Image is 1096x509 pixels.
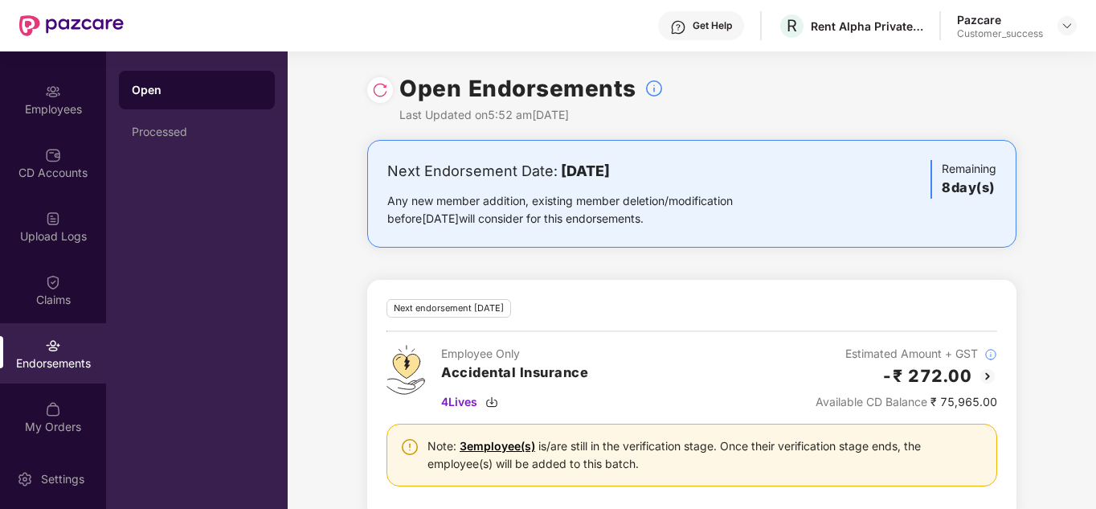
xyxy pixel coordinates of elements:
img: svg+xml;base64,PHN2ZyBpZD0iSW5mb18tXzMyeDMyIiBkYXRhLW5hbWU9IkluZm8gLSAzMngzMiIgeG1sbnM9Imh0dHA6Ly... [984,348,997,361]
div: ₹ 75,965.00 [816,393,997,411]
h3: Accidental Insurance [441,363,588,384]
img: svg+xml;base64,PHN2ZyBpZD0iRG93bmxvYWQtMzJ4MzIiIHhtbG5zPSJodHRwOi8vd3d3LnczLm9yZy8yMDAwL3N2ZyIgd2... [485,396,498,408]
img: svg+xml;base64,PHN2ZyBpZD0iVXBsb2FkX0xvZ3MiIGRhdGEtbmFtZT0iVXBsb2FkIExvZ3MiIHhtbG5zPSJodHRwOi8vd3... [45,211,61,227]
div: Next Endorsement Date: [387,160,783,183]
span: 4 Lives [441,393,477,411]
img: svg+xml;base64,PHN2ZyBpZD0iRW5kb3JzZW1lbnRzIiB4bWxucz0iaHR0cDovL3d3dy53My5vcmcvMjAwMC9zdmciIHdpZH... [45,338,61,354]
div: Estimated Amount + GST [816,345,997,363]
div: Note: is/are still in the verification stage. Once their verification stage ends, the employee(s)... [427,437,984,473]
div: Rent Alpha Private Limited [811,18,923,34]
a: 3 employee(s) [460,439,535,453]
h2: -₹ 272.00 [881,363,972,389]
img: svg+xml;base64,PHN2ZyBpZD0iSW5mb18tXzMyeDMyIiBkYXRhLW5hbWU9IkluZm8gLSAzMngzMiIgeG1sbnM9Imh0dHA6Ly... [644,79,664,98]
img: svg+xml;base64,PHN2ZyBpZD0iQmFjay0yMHgyMCIgeG1sbnM9Imh0dHA6Ly93d3cudzMub3JnLzIwMDAvc3ZnIiB3aWR0aD... [978,367,997,386]
div: Pazcare [957,12,1043,27]
div: Last Updated on 5:52 am[DATE] [399,106,664,124]
h1: Open Endorsements [399,71,636,106]
div: Settings [36,471,89,487]
div: Remaining [930,160,996,199]
img: svg+xml;base64,PHN2ZyBpZD0iTXlfT3JkZXJzIiBkYXRhLW5hbWU9Ik15IE9yZGVycyIgeG1sbnM9Imh0dHA6Ly93d3cudz... [45,401,61,417]
div: Customer_success [957,27,1043,40]
img: svg+xml;base64,PHN2ZyBpZD0iRW1wbG95ZWVzIiB4bWxucz0iaHR0cDovL3d3dy53My5vcmcvMjAwMC9zdmciIHdpZHRoPS... [45,84,61,100]
h3: 8 day(s) [942,178,996,199]
img: svg+xml;base64,PHN2ZyBpZD0iRHJvcGRvd24tMzJ4MzIiIHhtbG5zPSJodHRwOi8vd3d3LnczLm9yZy8yMDAwL3N2ZyIgd2... [1061,19,1074,32]
div: Any new member addition, existing member deletion/modification before [DATE] will consider for th... [387,192,783,228]
img: New Pazcare Logo [19,15,124,36]
img: svg+xml;base64,PHN2ZyB4bWxucz0iaHR0cDovL3d3dy53My5vcmcvMjAwMC9zdmciIHdpZHRoPSI0OS4zMjEiIGhlaWdodD... [386,345,425,395]
img: svg+xml;base64,PHN2ZyBpZD0iUmVsb2FkLTMyeDMyIiB4bWxucz0iaHR0cDovL3d3dy53My5vcmcvMjAwMC9zdmciIHdpZH... [372,82,388,98]
img: svg+xml;base64,PHN2ZyBpZD0iQ2xhaW0iIHhtbG5zPSJodHRwOi8vd3d3LnczLm9yZy8yMDAwL3N2ZyIgd2lkdGg9IjIwIi... [45,274,61,290]
div: Employee Only [441,345,588,363]
img: svg+xml;base64,PHN2ZyBpZD0iV2FybmluZ18tXzI0eDI0IiBkYXRhLW5hbWU9Ildhcm5pbmcgLSAyNHgyNCIgeG1sbnM9Im... [400,437,419,457]
img: svg+xml;base64,PHN2ZyBpZD0iQ0RfQWNjb3VudHMiIGRhdGEtbmFtZT0iQ0QgQWNjb3VudHMiIHhtbG5zPSJodHRwOi8vd3... [45,147,61,163]
b: [DATE] [561,162,610,179]
img: svg+xml;base64,PHN2ZyBpZD0iSGVscC0zMngzMiIgeG1sbnM9Imh0dHA6Ly93d3cudzMub3JnLzIwMDAvc3ZnIiB3aWR0aD... [670,19,686,35]
div: Processed [132,125,262,138]
span: R [787,16,797,35]
div: Open [132,82,262,98]
div: Get Help [693,19,732,32]
div: Next endorsement [DATE] [386,299,511,318]
img: svg+xml;base64,PHN2ZyBpZD0iU2V0dGluZy0yMHgyMCIgeG1sbnM9Imh0dHA6Ly93d3cudzMub3JnLzIwMDAvc3ZnIiB3aW... [17,471,33,487]
span: Available CD Balance [816,395,927,408]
